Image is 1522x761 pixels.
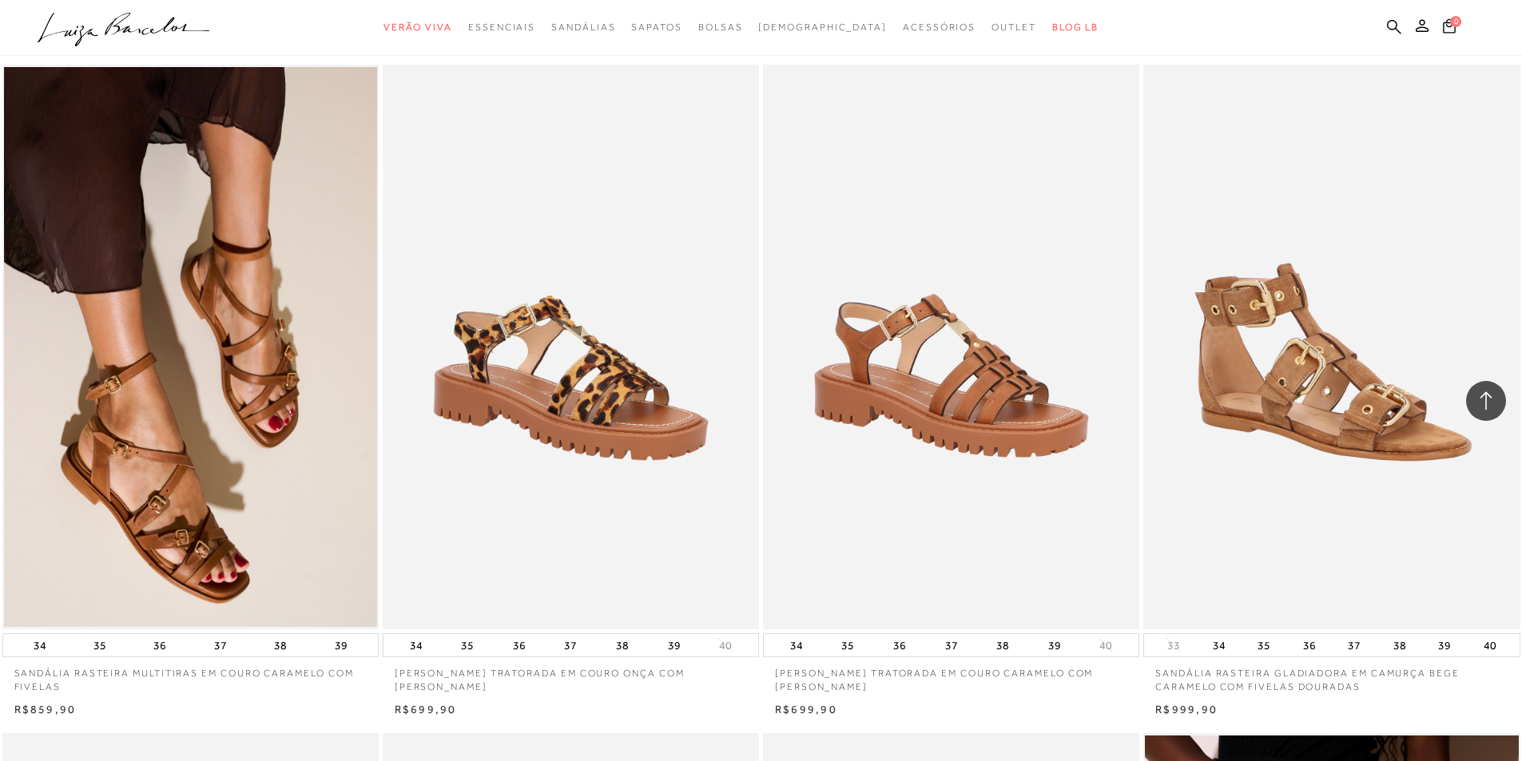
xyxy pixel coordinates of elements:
a: noSubCategoriesText [758,13,887,42]
button: 37 [209,634,232,656]
a: categoryNavScreenReaderText [468,13,535,42]
span: Sandálias [551,22,615,33]
button: 33 [1162,638,1185,653]
button: 36 [508,634,531,656]
button: 36 [149,634,171,656]
button: 37 [1343,634,1365,656]
button: 38 [269,634,292,656]
button: 39 [1433,634,1456,656]
button: 40 [1095,638,1117,653]
span: Sapatos [631,22,682,33]
button: 40 [714,638,737,653]
button: 37 [559,634,582,656]
button: 34 [29,634,51,656]
a: categoryNavScreenReaderText [903,13,976,42]
button: 39 [1043,634,1066,656]
a: categoryNavScreenReaderText [383,13,452,42]
span: R$699,90 [395,703,457,715]
button: 36 [1298,634,1321,656]
a: categoryNavScreenReaderText [698,13,743,42]
button: 35 [1253,634,1275,656]
button: 39 [663,634,685,656]
a: SANDÁLIA RASTEIRA GLADIADORA EM CAMURÇA BEGE CARAMELO COM FIVELAS DOURADAS [1143,657,1520,694]
span: R$859,90 [14,703,77,715]
span: Outlet [991,22,1036,33]
a: SANDÁLIA RASTEIRA MULTITIRAS EM COURO CARAMELO COM FIVELAS SANDÁLIA RASTEIRA MULTITIRAS EM COURO ... [4,67,377,627]
span: [DEMOGRAPHIC_DATA] [758,22,887,33]
img: SANDÁLIA TRATORADA EM COURO CARAMELO COM SPIKE [765,67,1138,627]
button: 36 [888,634,911,656]
button: 35 [89,634,111,656]
a: [PERSON_NAME] TRATORADA EM COURO CARAMELO COM [PERSON_NAME] [763,657,1139,694]
a: categoryNavScreenReaderText [991,13,1036,42]
button: 35 [456,634,479,656]
button: 40 [1479,634,1501,656]
span: Essenciais [468,22,535,33]
a: SANDÁLIA RASTEIRA MULTITIRAS EM COURO CARAMELO COM FIVELAS [2,657,379,694]
button: 39 [330,634,352,656]
button: 34 [405,634,427,656]
span: Verão Viva [383,22,452,33]
span: BLOG LB [1052,22,1099,33]
button: 38 [611,634,634,656]
a: [PERSON_NAME] TRATORADA EM COURO ONÇA COM [PERSON_NAME] [383,657,759,694]
a: SANDÁLIA TRATORADA EM COURO ONÇA COM SPIKE SANDÁLIA TRATORADA EM COURO ONÇA COM SPIKE [384,67,757,627]
button: 35 [837,634,859,656]
button: 37 [940,634,963,656]
button: 34 [785,634,808,656]
a: SANDÁLIA TRATORADA EM COURO CARAMELO COM SPIKE SANDÁLIA TRATORADA EM COURO CARAMELO COM SPIKE [765,67,1138,627]
img: SANDÁLIA TRATORADA EM COURO ONÇA COM SPIKE [384,67,757,627]
span: R$699,90 [775,703,837,715]
img: SANDÁLIA RASTEIRA GLADIADORA EM CAMURÇA BEGE CARAMELO COM FIVELAS DOURADAS [1145,65,1520,629]
a: SANDÁLIA RASTEIRA GLADIADORA EM CAMURÇA BEGE CARAMELO COM FIVELAS DOURADAS [1145,67,1518,627]
a: BLOG LB [1052,13,1099,42]
button: 38 [1389,634,1411,656]
a: categoryNavScreenReaderText [551,13,615,42]
span: Acessórios [903,22,976,33]
button: 38 [991,634,1014,656]
img: SANDÁLIA RASTEIRA MULTITIRAS EM COURO CARAMELO COM FIVELAS [4,67,377,627]
span: Bolsas [698,22,743,33]
a: categoryNavScreenReaderText [631,13,682,42]
span: R$999,90 [1155,703,1218,715]
span: 0 [1450,16,1461,27]
button: 34 [1208,634,1230,656]
button: 0 [1438,18,1460,39]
